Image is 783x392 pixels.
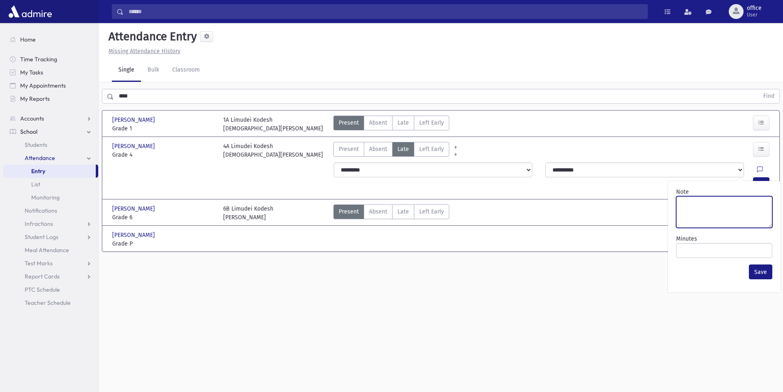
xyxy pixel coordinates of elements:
[369,207,387,216] span: Absent
[419,118,444,127] span: Left Early
[166,59,206,82] a: Classroom
[749,264,772,279] button: Save
[333,116,449,133] div: AttTypes
[31,181,40,188] span: List
[112,231,157,239] span: [PERSON_NAME]
[3,92,98,105] a: My Reports
[20,95,50,102] span: My Reports
[25,154,55,162] span: Attendance
[112,239,215,248] span: Grade P
[3,191,98,204] a: Monitoring
[25,260,53,267] span: Test Marks
[112,124,215,133] span: Grade 1
[20,115,44,122] span: Accounts
[25,207,57,214] span: Notifications
[676,234,697,243] label: Minutes
[109,48,180,55] u: Missing Attendance History
[3,165,96,178] a: Entry
[747,12,762,18] span: User
[112,151,215,159] span: Grade 4
[105,30,197,44] h5: Attendance Entry
[397,207,409,216] span: Late
[339,118,359,127] span: Present
[3,178,98,191] a: List
[20,69,43,76] span: My Tasks
[25,220,53,227] span: Infractions
[25,286,60,293] span: PTC Schedule
[3,66,98,79] a: My Tasks
[3,79,98,92] a: My Appointments
[20,128,37,135] span: School
[369,118,387,127] span: Absent
[3,270,98,283] a: Report Cards
[223,204,273,222] div: 6B Limudei Kodesh [PERSON_NAME]
[3,33,98,46] a: Home
[747,5,762,12] span: office
[31,167,45,175] span: Entry
[3,112,98,125] a: Accounts
[397,118,409,127] span: Late
[20,36,36,43] span: Home
[112,204,157,213] span: [PERSON_NAME]
[105,48,180,55] a: Missing Attendance History
[3,283,98,296] a: PTC Schedule
[369,145,387,153] span: Absent
[25,246,69,254] span: Meal Attendance
[3,244,98,257] a: Meal Attendance
[3,151,98,165] a: Attendance
[25,273,60,280] span: Report Cards
[3,257,98,270] a: Test Marks
[25,233,58,241] span: Student Logs
[31,194,60,201] span: Monitoring
[3,204,98,217] a: Notifications
[20,56,57,63] span: Time Tracking
[223,142,323,159] div: 4A Limudei Kodesh [DEMOGRAPHIC_DATA][PERSON_NAME]
[141,59,166,82] a: Bulk
[3,138,98,151] a: Students
[112,116,157,124] span: [PERSON_NAME]
[112,142,157,151] span: [PERSON_NAME]
[419,145,444,153] span: Left Early
[339,207,359,216] span: Present
[3,125,98,138] a: School
[112,59,141,82] a: Single
[333,204,449,222] div: AttTypes
[333,142,449,159] div: AttTypes
[3,230,98,244] a: Student Logs
[124,4,647,19] input: Search
[112,213,215,222] span: Grade 6
[676,188,689,196] label: Note
[3,53,98,66] a: Time Tracking
[223,116,323,133] div: 1A Limudei Kodesh [DEMOGRAPHIC_DATA][PERSON_NAME]
[3,217,98,230] a: Infractions
[7,3,54,20] img: AdmirePro
[25,299,71,306] span: Teacher Schedule
[419,207,444,216] span: Left Early
[339,145,359,153] span: Present
[397,145,409,153] span: Late
[20,82,66,89] span: My Appointments
[25,141,47,148] span: Students
[758,89,779,103] button: Find
[3,296,98,309] a: Teacher Schedule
